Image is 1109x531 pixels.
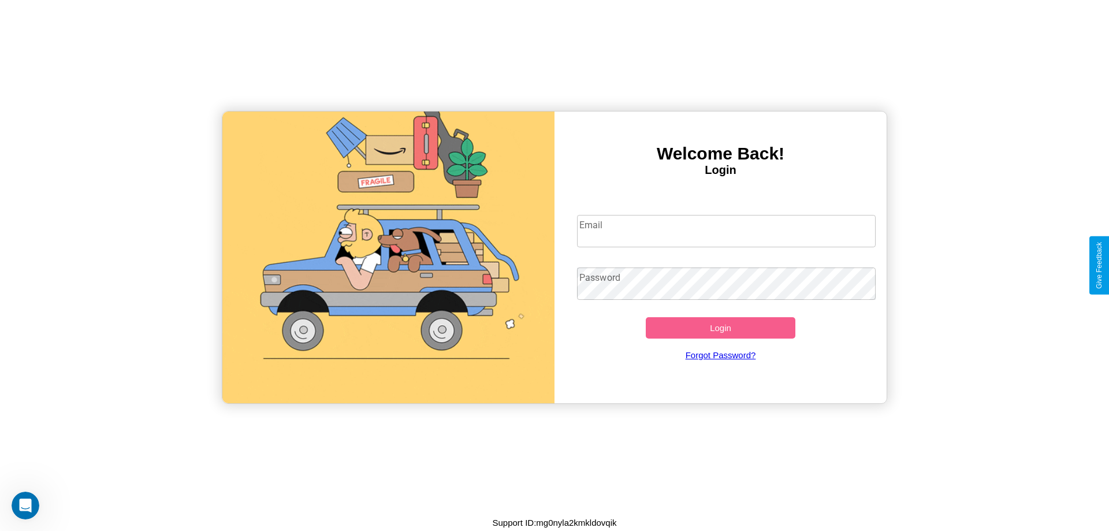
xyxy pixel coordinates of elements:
[554,144,887,164] h3: Welcome Back!
[12,492,39,519] iframe: Intercom live chat
[1095,242,1103,289] div: Give Feedback
[492,515,616,530] p: Support ID: mg0nyla2kmkldovqik
[222,112,554,403] img: gif
[571,339,870,372] a: Forgot Password?
[554,164,887,177] h4: Login
[646,317,795,339] button: Login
